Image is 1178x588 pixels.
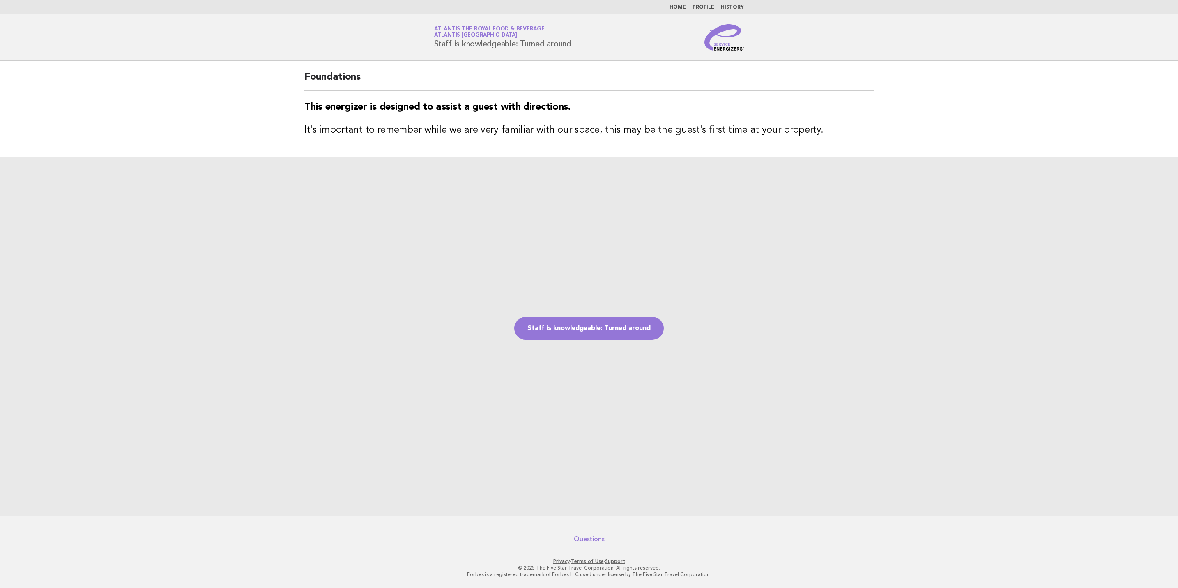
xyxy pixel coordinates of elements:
p: Forbes is a registered trademark of Forbes LLC used under license by The Five Star Travel Corpora... [338,571,840,578]
span: Atlantis [GEOGRAPHIC_DATA] [434,33,517,38]
a: Profile [693,5,714,10]
p: · · [338,558,840,565]
a: Atlantis the Royal Food & BeverageAtlantis [GEOGRAPHIC_DATA] [434,26,545,38]
h1: Staff is knowledgeable: Turned around [434,27,571,48]
a: Questions [574,535,605,543]
h2: Foundations [304,71,874,91]
a: Terms of Use [571,558,604,564]
strong: This energizer is designed to assist a guest with directions. [304,102,571,112]
p: © 2025 The Five Star Travel Corporation. All rights reserved. [338,565,840,571]
h3: It's important to remember while we are very familiar with our space, this may be the guest's fir... [304,124,874,137]
a: Support [605,558,625,564]
a: Home [670,5,686,10]
a: History [721,5,744,10]
a: Privacy [553,558,570,564]
a: Staff is knowledgeable: Turned around [514,317,664,340]
img: Service Energizers [704,24,744,51]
